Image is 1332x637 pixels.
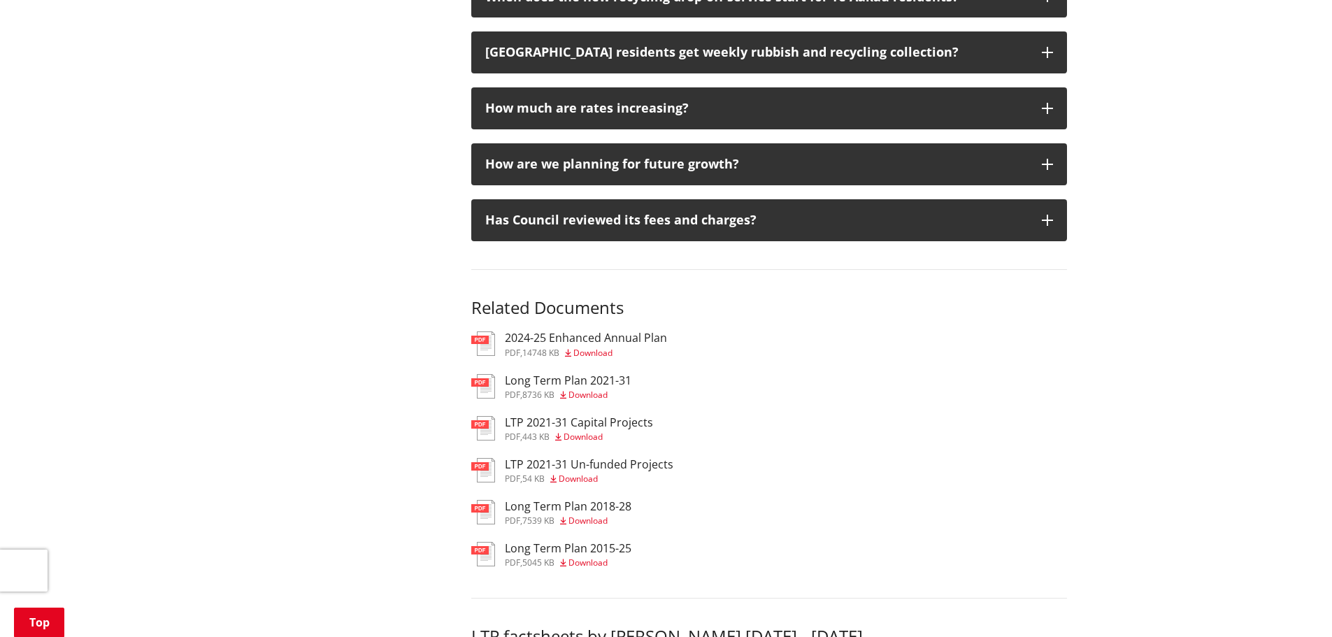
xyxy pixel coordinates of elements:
span: pdf [505,431,520,443]
button: How much are rates increasing? [471,87,1067,129]
button: [GEOGRAPHIC_DATA] residents get weekly rubbish and recycling collection? [471,31,1067,73]
span: 443 KB [522,431,550,443]
div: How much are rates increasing? [485,101,1028,115]
div: Has Council reviewed its fees and charges? [485,213,1028,227]
span: Download [568,557,608,568]
span: pdf [505,473,520,485]
iframe: Messenger Launcher [1268,578,1318,629]
a: 2024-25 Enhanced Annual Plan pdf,14748 KB Download [471,331,667,357]
a: LTP 2021-31 Un-funded Projects pdf,54 KB Download [471,458,673,483]
div: , [505,433,653,441]
span: 14748 KB [522,347,559,359]
h3: 2024-25 Enhanced Annual Plan [505,331,667,345]
a: Long Term Plan 2021-31 pdf,8736 KB Download [471,374,631,399]
button: How are we planning for future growth? [471,143,1067,185]
h3: Long Term Plan 2015-25 [505,542,631,555]
a: Long Term Plan 2015-25 pdf,5045 KB Download [471,542,631,567]
h3: Related Documents [471,298,1067,318]
div: , [505,517,631,525]
h3: LTP 2021-31 Un-funded Projects [505,458,673,471]
div: [GEOGRAPHIC_DATA] residents get weekly rubbish and recycling collection? [485,45,1028,59]
div: How are we planning for future growth? [485,157,1028,171]
button: Has Council reviewed its fees and charges? [471,199,1067,241]
img: document-pdf.svg [471,331,495,356]
span: 8736 KB [522,389,554,401]
div: , [505,349,667,357]
h3: Long Term Plan 2021-31 [505,374,631,387]
span: pdf [505,347,520,359]
span: 5045 KB [522,557,554,568]
span: Download [568,389,608,401]
span: pdf [505,557,520,568]
span: Download [573,347,613,359]
img: document-pdf.svg [471,374,495,399]
img: document-pdf.svg [471,500,495,524]
span: 54 KB [522,473,545,485]
h3: LTP 2021-31 Capital Projects [505,416,653,429]
span: Download [564,431,603,443]
img: document-pdf.svg [471,542,495,566]
a: Top [14,608,64,637]
h3: Long Term Plan 2018-28 [505,500,631,513]
a: Long Term Plan 2018-28 pdf,7539 KB Download [471,500,631,525]
img: document-pdf.svg [471,416,495,441]
div: , [505,391,631,399]
span: pdf [505,389,520,401]
div: , [505,559,631,567]
span: Download [559,473,598,485]
span: Download [568,515,608,527]
span: 7539 KB [522,515,554,527]
img: document-pdf.svg [471,458,495,482]
span: pdf [505,515,520,527]
div: , [505,475,673,483]
a: LTP 2021-31 Capital Projects pdf,443 KB Download [471,416,653,441]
